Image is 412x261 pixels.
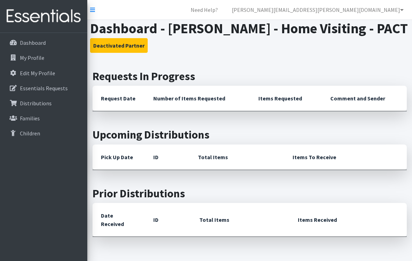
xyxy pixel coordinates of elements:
[90,20,410,37] h1: Dashboard - [PERSON_NAME] - Home Visiting - PACT
[3,66,84,80] a: Edit My Profile
[3,36,84,50] a: Dashboard
[20,85,68,92] p: Essentials Requests
[20,39,46,46] p: Dashboard
[93,70,407,83] h2: Requests In Progress
[20,54,44,61] p: My Profile
[3,81,84,95] a: Essentials Requests
[190,144,285,170] th: Total Items
[90,38,148,53] button: Deactivated Partner
[250,86,322,111] th: Items Requested
[20,115,40,122] p: Families
[322,86,407,111] th: Comment and Sender
[93,187,407,200] h2: Prior Distributions
[20,100,52,107] p: Distributions
[185,3,223,17] a: Need Help?
[93,128,407,141] h2: Upcoming Distributions
[191,203,289,237] th: Total Items
[226,3,409,17] a: [PERSON_NAME][EMAIL_ADDRESS][PERSON_NAME][DOMAIN_NAME]
[284,144,407,170] th: Items To Receive
[20,70,55,77] p: Edit My Profile
[3,5,84,28] img: HumanEssentials
[93,144,145,170] th: Pick Up Date
[145,144,190,170] th: ID
[3,96,84,110] a: Distributions
[145,86,250,111] th: Number of Items Requested
[20,130,40,137] p: Children
[289,203,407,237] th: Items Received
[3,51,84,65] a: My Profile
[145,203,191,237] th: ID
[3,126,84,140] a: Children
[93,86,145,111] th: Request Date
[93,203,145,237] th: Date Received
[3,111,84,125] a: Families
